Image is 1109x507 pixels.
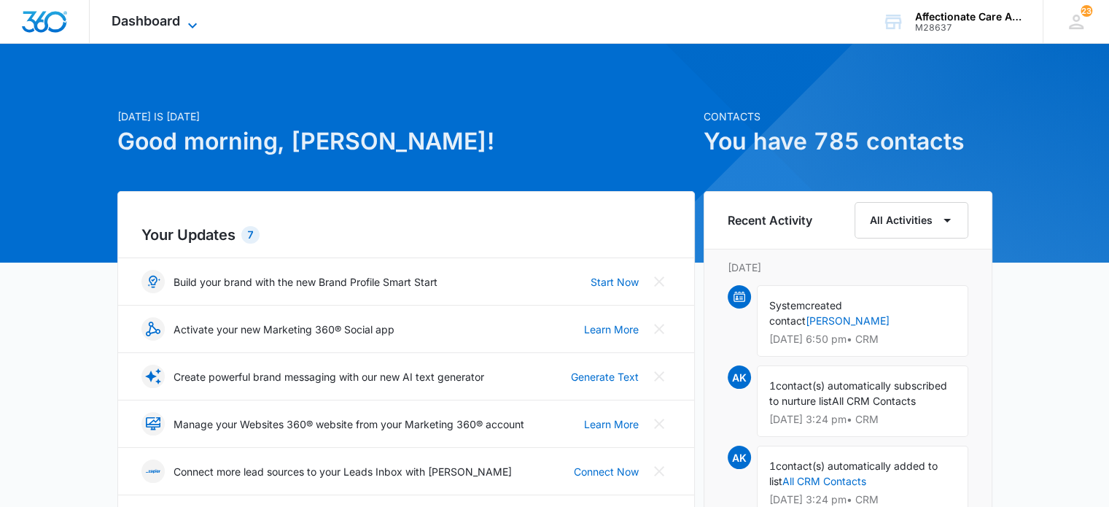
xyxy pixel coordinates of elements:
div: notifications count [1081,5,1092,17]
span: contact(s) automatically subscribed to nurture list [769,379,947,407]
span: 23 [1081,5,1092,17]
p: Build your brand with the new Brand Profile Smart Start [174,274,437,290]
span: AK [728,446,751,469]
div: account name [915,11,1022,23]
a: [PERSON_NAME] [806,314,890,327]
div: account id [915,23,1022,33]
button: Close [647,365,671,388]
a: All CRM Contacts [782,475,866,487]
p: Contacts [704,109,992,124]
a: Learn More [584,417,639,432]
p: Manage your Websites 360® website from your Marketing 360® account [174,417,524,432]
p: Activate your new Marketing 360® Social app [174,322,394,337]
span: AK [728,365,751,389]
button: Close [647,317,671,341]
span: created contact [769,299,842,327]
div: 7 [241,226,260,244]
h2: Your Updates [141,224,671,246]
h1: You have 785 contacts [704,124,992,159]
p: [DATE] [728,260,968,275]
button: All Activities [855,202,968,239]
p: [DATE] 3:24 pm • CRM [769,414,956,425]
a: Generate Text [571,369,639,384]
button: Close [647,460,671,483]
span: 1 [769,460,776,472]
a: Learn More [584,322,639,337]
p: [DATE] 3:24 pm • CRM [769,495,956,505]
p: Connect more lead sources to your Leads Inbox with [PERSON_NAME] [174,464,512,479]
span: 1 [769,379,776,392]
span: Dashboard [112,13,180,28]
p: [DATE] 6:50 pm • CRM [769,334,956,344]
h1: Good morning, [PERSON_NAME]! [117,124,695,159]
a: Connect Now [574,464,639,479]
span: All CRM Contacts [832,395,916,407]
span: System [769,299,805,311]
p: [DATE] is [DATE] [117,109,695,124]
button: Close [647,412,671,436]
h6: Recent Activity [728,212,812,229]
span: contact(s) automatically added to list [769,460,938,487]
button: Close [647,270,671,293]
a: Start Now [591,274,639,290]
p: Create powerful brand messaging with our new AI text generator [174,369,484,384]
